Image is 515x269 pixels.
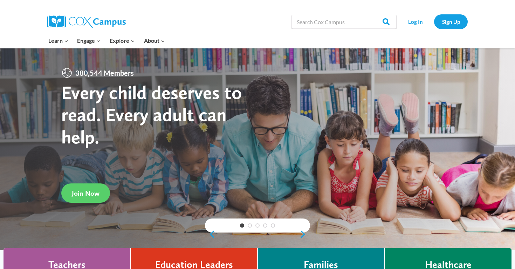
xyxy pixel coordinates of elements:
a: 4 [263,223,267,228]
span: Join Now [72,189,99,197]
a: previous [205,230,215,238]
a: Join Now [61,183,110,203]
a: Sign Up [434,14,468,29]
a: Log In [400,14,431,29]
span: Engage [77,36,101,45]
a: 2 [248,223,252,228]
a: next [300,230,310,238]
nav: Secondary Navigation [400,14,468,29]
img: Cox Campus [47,15,126,28]
input: Search Cox Campus [291,15,397,29]
nav: Primary Navigation [44,33,169,48]
a: 5 [271,223,275,228]
div: content slider buttons [205,227,310,241]
span: Explore [110,36,135,45]
a: 1 [240,223,244,228]
a: 3 [255,223,260,228]
span: About [144,36,165,45]
strong: Every child deserves to read. Every adult can help. [61,81,242,148]
span: Learn [48,36,68,45]
span: 380,544 Members [73,67,137,79]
